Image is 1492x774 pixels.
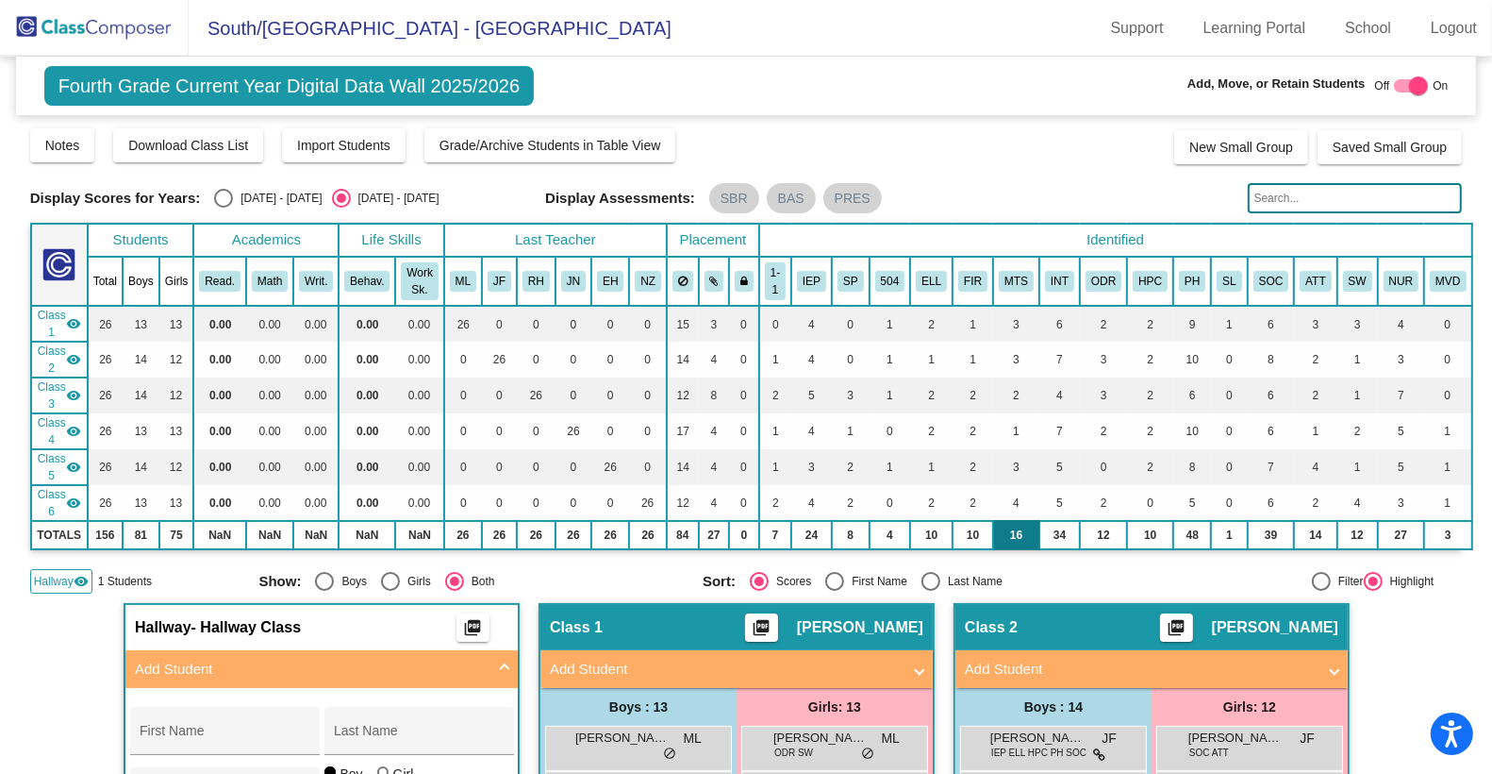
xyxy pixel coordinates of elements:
[88,413,123,449] td: 26
[88,449,123,485] td: 26
[1424,378,1471,413] td: 0
[1133,271,1168,292] button: HPC
[1039,413,1080,449] td: 7
[667,378,699,413] td: 12
[339,413,395,449] td: 0.00
[1248,449,1295,485] td: 7
[123,257,159,306] th: Boys
[123,378,159,413] td: 14
[31,342,88,378] td: Jennifer Friedrich - No Class Name
[759,342,791,378] td: 1
[667,306,699,342] td: 15
[729,378,759,413] td: 0
[252,271,288,292] button: Math
[910,378,953,413] td: 2
[993,378,1039,413] td: 2
[1173,449,1211,485] td: 8
[38,307,66,341] span: Class 1
[31,413,88,449] td: Jodi Nixon - No Class Name
[550,659,901,681] mat-panel-title: Add Student
[667,449,699,485] td: 14
[123,449,159,485] td: 14
[1294,413,1336,449] td: 1
[759,306,791,342] td: 0
[517,378,555,413] td: 26
[1318,130,1462,164] button: Saved Small Group
[66,424,81,439] mat-icon: visibility
[1248,342,1295,378] td: 8
[339,485,395,521] td: 0.00
[729,413,759,449] td: 0
[123,342,159,378] td: 14
[31,378,88,413] td: Ryan Hassing - No Class Name
[482,342,517,378] td: 26
[629,342,667,378] td: 0
[699,449,730,485] td: 4
[1173,342,1211,378] td: 10
[555,257,591,306] th: Jodi Nixon
[159,257,194,306] th: Girls
[1080,306,1127,342] td: 2
[1096,13,1179,43] a: Support
[199,271,240,292] button: Read.
[297,138,390,153] span: Import Students
[1294,306,1336,342] td: 3
[1080,449,1127,485] td: 0
[870,449,911,485] td: 1
[699,342,730,378] td: 4
[667,224,759,257] th: Placement
[1337,342,1378,378] td: 1
[1039,306,1080,342] td: 6
[993,257,1039,306] th: Homeroom MTSS intervention
[870,257,911,306] th: 504 Plan
[246,485,293,521] td: 0.00
[1378,257,1425,306] th: Frequent Health Office Contact
[282,128,406,162] button: Import Students
[1127,306,1173,342] td: 2
[1337,306,1378,342] td: 3
[791,306,832,342] td: 4
[517,449,555,485] td: 0
[424,128,676,162] button: Grade/Archive Students in Table View
[193,306,246,342] td: 0.00
[38,343,66,377] span: Class 2
[193,413,246,449] td: 0.00
[791,378,832,413] td: 5
[88,378,123,413] td: 26
[339,449,395,485] td: 0.00
[1080,342,1127,378] td: 3
[1248,183,1463,213] input: Search...
[339,224,443,257] th: Life Skills
[1080,257,1127,306] th: Pattern of Discipline Referrals
[31,485,88,521] td: Niki Zitur - No Class Name
[299,271,333,292] button: Writ.
[699,378,730,413] td: 8
[1080,413,1127,449] td: 2
[140,731,309,746] input: First Name
[591,257,629,306] th: Erin Hinton
[1424,449,1471,485] td: 1
[699,306,730,342] td: 3
[1424,342,1471,378] td: 0
[1127,257,1173,306] th: Heavy Parent Communication
[629,257,667,306] th: Niki Zitur
[159,413,194,449] td: 13
[334,731,504,746] input: Last Name
[597,271,623,292] button: EH
[339,342,395,378] td: 0.00
[1127,449,1173,485] td: 2
[745,614,778,642] button: Print Students Details
[44,66,535,106] span: Fourth Grade Current Year Digital Data Wall 2025/2026
[555,449,591,485] td: 0
[233,190,322,207] div: [DATE] - [DATE]
[953,257,993,306] th: Family Interpreter Required
[1378,413,1425,449] td: 5
[293,306,339,342] td: 0.00
[767,183,816,213] mat-chip: BAS
[1248,413,1295,449] td: 6
[953,342,993,378] td: 1
[875,271,905,292] button: 504
[910,306,953,342] td: 2
[66,316,81,331] mat-icon: visibility
[1337,449,1378,485] td: 1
